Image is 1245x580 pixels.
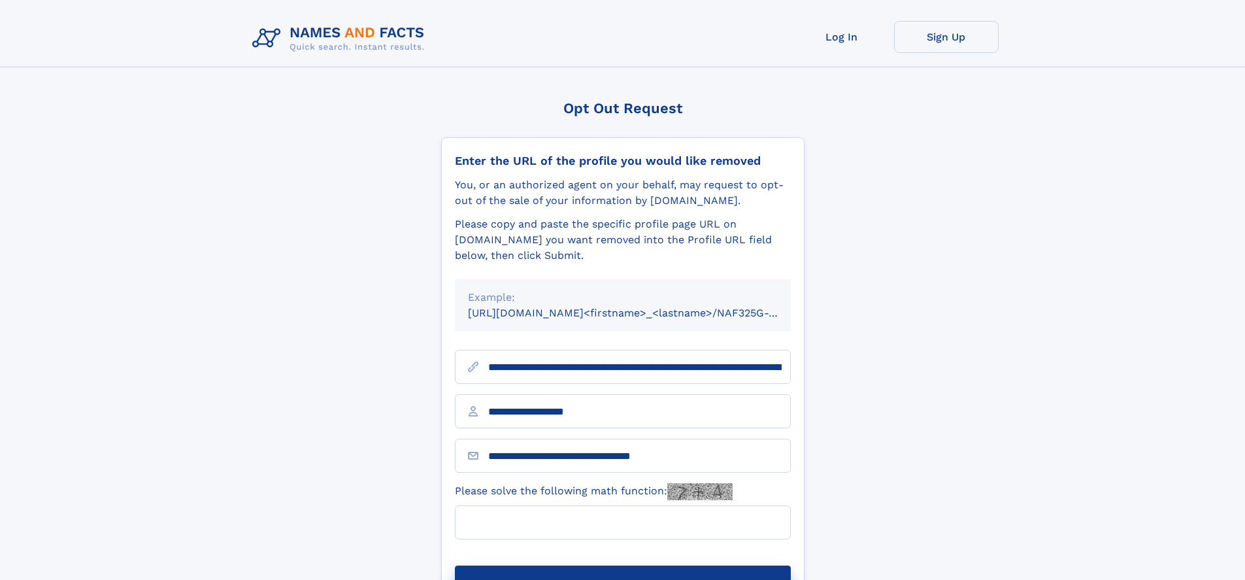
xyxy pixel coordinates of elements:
[441,100,805,116] div: Opt Out Request
[455,483,733,500] label: Please solve the following math function:
[468,307,816,319] small: [URL][DOMAIN_NAME]<firstname>_<lastname>/NAF325G-xxxxxxxx
[455,216,791,264] div: Please copy and paste the specific profile page URL on [DOMAIN_NAME] you want removed into the Pr...
[455,154,791,168] div: Enter the URL of the profile you would like removed
[894,21,999,53] a: Sign Up
[455,177,791,209] div: You, or an authorized agent on your behalf, may request to opt-out of the sale of your informatio...
[468,290,778,305] div: Example:
[789,21,894,53] a: Log In
[247,21,435,56] img: Logo Names and Facts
